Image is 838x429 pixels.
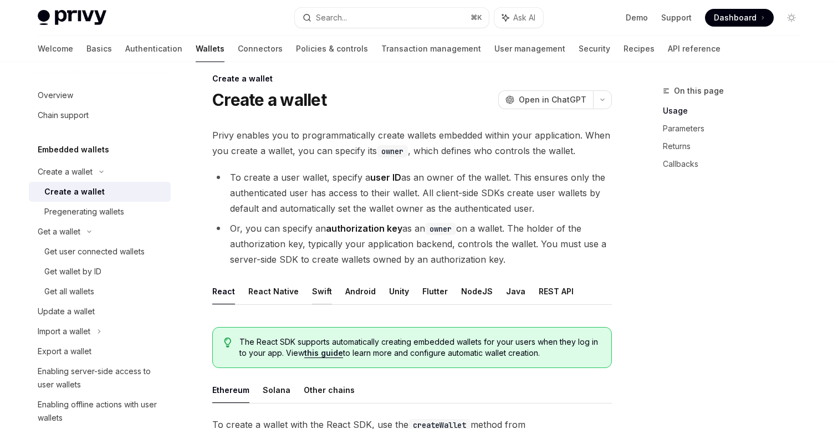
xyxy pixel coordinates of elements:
[312,278,332,304] button: Swift
[295,8,489,28] button: Search...⌘K
[29,361,171,395] a: Enabling server-side access to user wallets
[304,377,355,403] button: Other chains
[506,278,525,304] button: Java
[44,285,94,298] div: Get all wallets
[263,377,290,403] button: Solana
[296,35,368,62] a: Policies & controls
[38,35,73,62] a: Welcome
[370,172,401,183] strong: user ID
[494,35,565,62] a: User management
[44,185,105,198] div: Create a wallet
[38,89,73,102] div: Overview
[498,90,593,109] button: Open in ChatGPT
[539,278,574,304] button: REST API
[389,278,409,304] button: Unity
[29,341,171,361] a: Export a wallet
[663,102,809,120] a: Usage
[38,10,106,25] img: light logo
[86,35,112,62] a: Basics
[38,305,95,318] div: Update a wallet
[471,13,482,22] span: ⌘ K
[44,245,145,258] div: Get user connected wallets
[29,105,171,125] a: Chain support
[494,8,543,28] button: Ask AI
[663,137,809,155] a: Returns
[38,225,80,238] div: Get a wallet
[44,265,101,278] div: Get wallet by ID
[381,35,481,62] a: Transaction management
[196,35,224,62] a: Wallets
[624,35,655,62] a: Recipes
[29,85,171,105] a: Overview
[212,73,612,84] div: Create a wallet
[316,11,347,24] div: Search...
[422,278,448,304] button: Flutter
[248,278,299,304] button: React Native
[212,278,235,304] button: React
[212,90,326,110] h1: Create a wallet
[513,12,535,23] span: Ask AI
[38,165,93,178] div: Create a wallet
[663,120,809,137] a: Parameters
[29,302,171,321] a: Update a wallet
[212,377,249,403] button: Ethereum
[212,127,612,159] span: Privy enables you to programmatically create wallets embedded within your application. When you c...
[224,338,232,348] svg: Tip
[29,262,171,282] a: Get wallet by ID
[38,345,91,358] div: Export a wallet
[29,242,171,262] a: Get user connected wallets
[326,223,402,234] strong: authorization key
[38,109,89,122] div: Chain support
[38,143,109,156] h5: Embedded wallets
[345,278,376,304] button: Android
[377,145,408,157] code: owner
[705,9,774,27] a: Dashboard
[44,205,124,218] div: Pregenerating wallets
[304,348,343,358] a: this guide
[29,282,171,302] a: Get all wallets
[29,395,171,428] a: Enabling offline actions with user wallets
[674,84,724,98] span: On this page
[29,182,171,202] a: Create a wallet
[212,170,612,216] li: To create a user wallet, specify a as an owner of the wallet. This ensures only the authenticated...
[626,12,648,23] a: Demo
[579,35,610,62] a: Security
[519,94,586,105] span: Open in ChatGPT
[29,202,171,222] a: Pregenerating wallets
[239,336,600,359] span: The React SDK supports automatically creating embedded wallets for your users when they log in to...
[783,9,800,27] button: Toggle dark mode
[714,12,757,23] span: Dashboard
[668,35,721,62] a: API reference
[38,398,164,425] div: Enabling offline actions with user wallets
[125,35,182,62] a: Authentication
[212,221,612,267] li: Or, you can specify an as an on a wallet. The holder of the authorization key, typically your app...
[238,35,283,62] a: Connectors
[38,325,90,338] div: Import a wallet
[461,278,493,304] button: NodeJS
[425,223,456,235] code: owner
[663,155,809,173] a: Callbacks
[38,365,164,391] div: Enabling server-side access to user wallets
[661,12,692,23] a: Support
